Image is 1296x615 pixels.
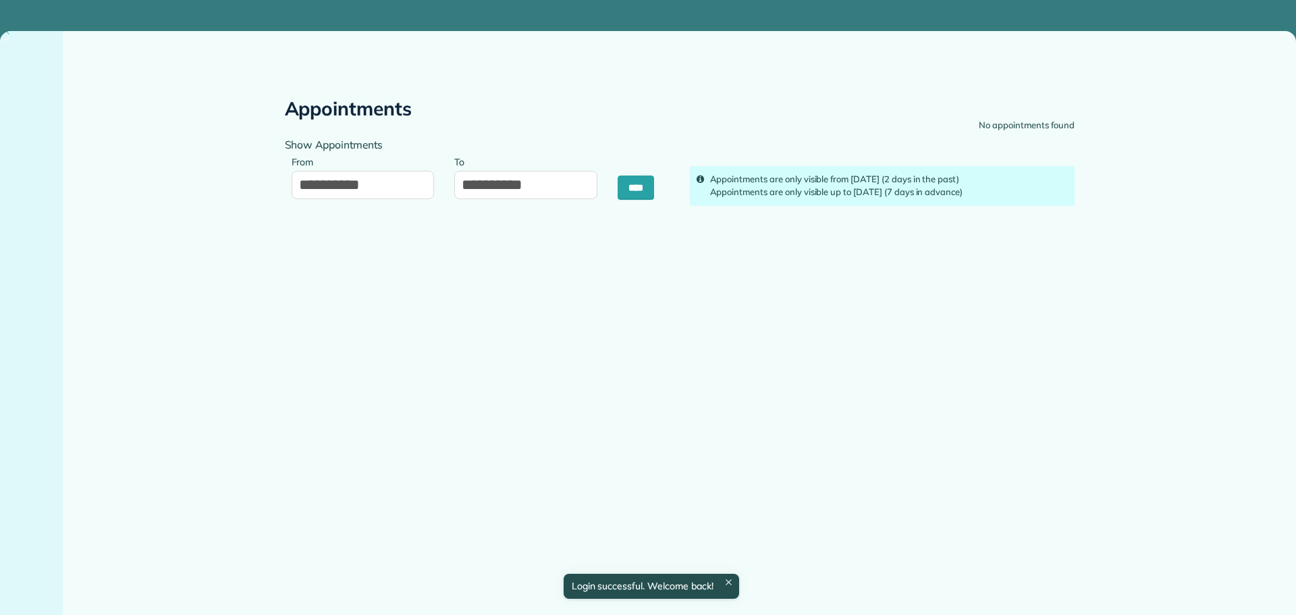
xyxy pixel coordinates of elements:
div: Login successful. Welcome back! [563,574,738,599]
div: Appointments are only visible from [DATE] (2 days in the past) [710,173,1068,186]
h4: Show Appointments [285,139,670,151]
label: To [454,149,471,173]
label: From [292,149,321,173]
div: No appointments found [979,119,1074,132]
div: Appointments are only visible up to [DATE] (7 days in advance) [710,186,1068,199]
h2: Appointments [285,99,412,119]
